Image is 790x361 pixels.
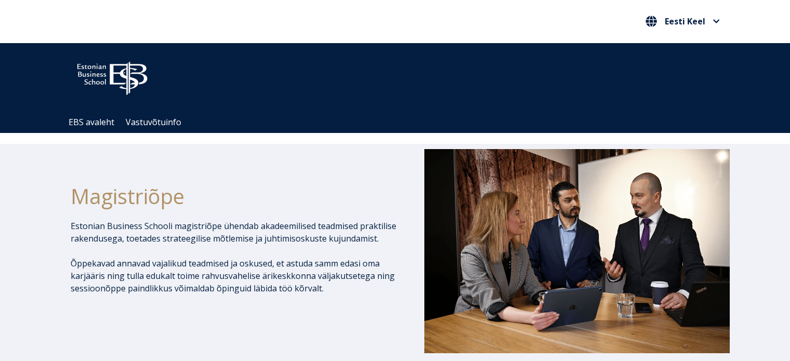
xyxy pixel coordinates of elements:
[424,149,730,353] img: DSC_1073
[356,72,484,83] span: Community for Growth and Resp
[63,112,738,133] div: Navigation Menu
[126,116,181,128] a: Vastuvõtuinfo
[643,13,722,30] nav: Vali oma keel
[68,54,156,98] img: ebs_logo2016_white
[71,183,397,209] h1: Magistriõpe
[69,116,114,128] a: EBS avaleht
[71,257,397,295] p: Õppekavad annavad vajalikud teadmised ja oskused, et astuda samm edasi oma karjääris ning tulla e...
[665,17,705,25] span: Eesti Keel
[71,220,397,245] p: Estonian Business Schooli magistriõpe ühendab akadeemilised teadmised praktilise rakendusega, toe...
[643,13,722,30] button: Eesti Keel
